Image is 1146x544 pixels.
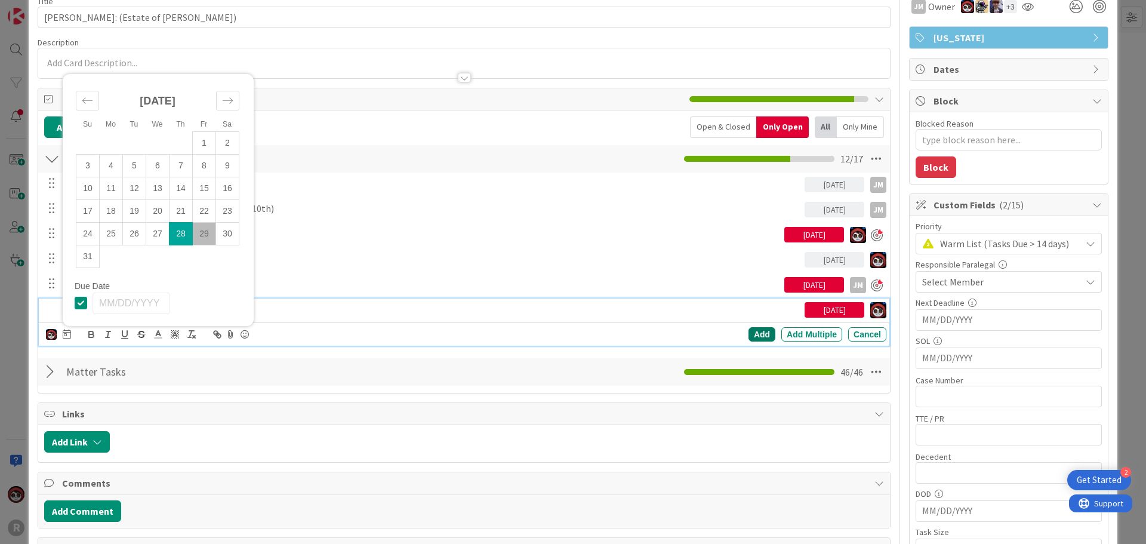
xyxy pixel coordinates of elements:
div: 2 [1120,467,1131,478]
span: 46 / 46 [840,365,863,379]
p: Prepare Exhibit Books - (5 books) [82,252,800,266]
div: Add [748,327,775,342]
small: Fr [201,120,208,128]
td: Friday, 08/01/2025 12:00 PM [193,131,216,154]
div: [DATE] [784,277,844,293]
span: Block [934,94,1086,108]
div: Move backward to switch to the previous month. [76,91,99,110]
div: Add Multiple [781,327,842,342]
span: Comments [62,476,868,490]
td: Friday, 08/22/2025 12:00 PM [193,199,216,222]
small: Th [176,120,184,128]
span: Select Member [922,275,984,289]
div: Priority [916,222,1102,230]
td: Friday, 08/08/2025 12:00 PM [193,154,216,177]
td: Selected. Thursday, 08/28/2025 12:00 PM [170,222,193,245]
td: Thursday, 08/07/2025 12:00 PM [170,154,193,177]
span: ( 2/15 ) [999,199,1024,211]
div: Responsible Paralegal [916,260,1102,269]
td: Sunday, 08/31/2025 12:00 PM [76,245,100,268]
td: Saturday, 08/16/2025 12:00 PM [216,177,239,199]
td: Sunday, 08/03/2025 12:00 PM [76,154,100,177]
input: MM/DD/YYYY [93,293,170,314]
td: Sunday, 08/10/2025 12:00 PM [76,177,100,199]
td: Sunday, 08/24/2025 12:00 PM [76,222,100,245]
img: JS [870,302,886,318]
button: Add Checklist [44,116,128,138]
label: TTE / PR [916,413,944,424]
td: Monday, 08/25/2025 12:00 PM [100,222,123,245]
td: Monday, 08/04/2025 12:00 PM [100,154,123,177]
td: Friday, 08/29/2025 12:00 PM [193,222,216,245]
td: Saturday, 08/23/2025 12:00 PM [216,199,239,222]
button: Add Comment [44,500,121,522]
button: Add Link [44,431,110,453]
td: Wednesday, 08/20/2025 12:00 PM [146,199,170,222]
td: Sunday, 08/17/2025 12:00 PM [76,199,100,222]
small: We [152,120,162,128]
td: Tuesday, 08/05/2025 12:00 PM [123,154,146,177]
span: Support [25,2,54,16]
span: Due Date [75,282,110,290]
td: Wednesday, 08/13/2025 12:00 PM [146,177,170,199]
input: MM/DD/YYYY [922,310,1095,330]
label: Decedent [916,451,951,462]
div: Cancel [848,327,886,342]
p: Trial (Probate) Middle of September(9th-10th) [82,202,800,216]
p: Trial (real property matter) on [DATE] [82,177,800,190]
div: All [815,116,837,138]
span: Tasks [62,92,683,106]
div: Open & Closed [690,116,756,138]
div: Next Deadline [916,299,1102,307]
td: Saturday, 08/02/2025 12:00 PM [216,131,239,154]
td: Thursday, 08/21/2025 12:00 PM [170,199,193,222]
div: DOD [916,490,1102,498]
input: MM/DD/YYYY [922,501,1095,521]
td: Wednesday, 08/06/2025 12:00 PM [146,154,170,177]
td: Monday, 08/11/2025 12:00 PM [100,177,123,199]
td: Monday, 08/18/2025 12:00 PM [100,199,123,222]
div: JM [850,277,866,293]
div: Only Open [756,116,809,138]
span: Dates [934,62,1086,76]
label: Blocked Reason [916,118,974,129]
span: Description [38,37,79,48]
div: [DATE] [784,227,844,242]
input: type card name here... [38,7,891,28]
small: Mo [106,120,116,128]
span: [US_STATE] [934,30,1086,45]
span: Links [62,407,868,421]
div: [DATE] [805,302,864,318]
p: Trial Subpoenas [82,277,780,291]
td: Tuesday, 08/19/2025 12:00 PM [123,199,146,222]
div: [DATE] [805,202,864,217]
small: Tu [130,120,138,128]
td: Saturday, 08/30/2025 12:00 PM [216,222,239,245]
div: [DATE] [805,252,864,268]
span: Custom Fields [934,198,1086,212]
img: JS [46,329,57,340]
td: Tuesday, 08/12/2025 12:00 PM [123,177,146,199]
small: Sa [223,120,232,128]
input: MM/DD/YYYY [922,348,1095,368]
input: Add Checklist... [62,361,331,383]
div: Only Mine [837,116,884,138]
button: Block [916,156,956,178]
td: Thursday, 08/14/2025 12:00 PM [170,177,193,199]
div: Open Get Started checklist, remaining modules: 2 [1067,470,1131,490]
div: Get Started [1077,474,1122,486]
td: Saturday, 08/09/2025 12:00 PM [216,154,239,177]
input: Add Checklist... [62,148,331,170]
td: Wednesday, 08/27/2025 12:00 PM [146,222,170,245]
div: [DATE] [805,177,864,192]
td: Tuesday, 08/26/2025 12:00 PM [123,222,146,245]
span: Warm List (Tasks Due > 14 days) [940,235,1075,252]
img: JS [870,252,886,268]
div: JM [870,202,886,218]
span: 12 / 17 [840,152,863,166]
td: Friday, 08/15/2025 12:00 PM [193,177,216,199]
div: Task Size [916,528,1102,536]
strong: [DATE] [140,95,175,107]
div: JM [870,177,886,193]
label: Case Number [916,375,963,386]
